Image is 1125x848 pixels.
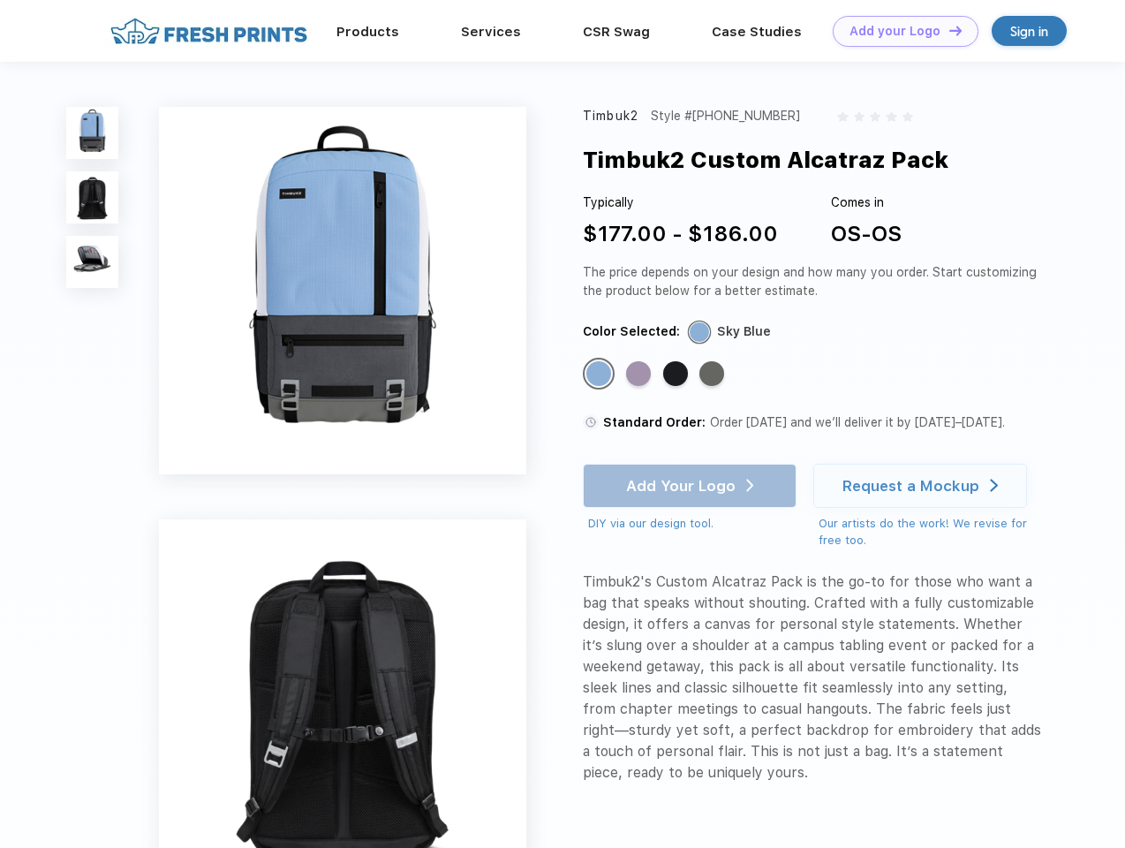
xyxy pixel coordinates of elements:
[842,477,979,495] div: Request a Mockup
[66,236,118,288] img: func=resize&h=100
[886,111,896,122] img: gray_star.svg
[949,26,962,35] img: DT
[831,218,902,250] div: OS-OS
[66,107,118,159] img: func=resize&h=100
[992,16,1067,46] a: Sign in
[586,361,611,386] div: Sky Blue
[583,414,599,430] img: standard order
[626,361,651,386] div: Lavender
[651,107,800,125] div: Style #[PHONE_NUMBER]
[583,107,638,125] div: Timbuk2
[588,515,797,533] div: DIY via our design tool.
[819,515,1044,549] div: Our artists do the work! We revise for free too.
[336,24,399,40] a: Products
[105,16,313,47] img: fo%20logo%202.webp
[583,218,778,250] div: $177.00 - $186.00
[717,322,771,341] div: Sky Blue
[831,193,902,212] div: Comes in
[837,111,848,122] img: gray_star.svg
[583,263,1044,300] div: The price depends on your design and how many you order. Start customizing the product below for ...
[603,415,706,429] span: Standard Order:
[583,322,680,341] div: Color Selected:
[849,24,940,39] div: Add your Logo
[1010,21,1048,42] div: Sign in
[583,193,778,212] div: Typically
[699,361,724,386] div: Gunmetal
[583,572,1044,784] div: Timbuk2's Custom Alcatraz Pack is the go-to for those who want a bag that speaks without shouting...
[854,111,865,122] img: gray_star.svg
[990,479,998,492] img: white arrow
[710,415,1005,429] span: Order [DATE] and we’ll deliver it by [DATE]–[DATE].
[583,143,948,177] div: Timbuk2 Custom Alcatraz Pack
[66,171,118,223] img: func=resize&h=100
[902,111,913,122] img: gray_star.svg
[159,107,526,474] img: func=resize&h=640
[870,111,880,122] img: gray_star.svg
[663,361,688,386] div: Jet Black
